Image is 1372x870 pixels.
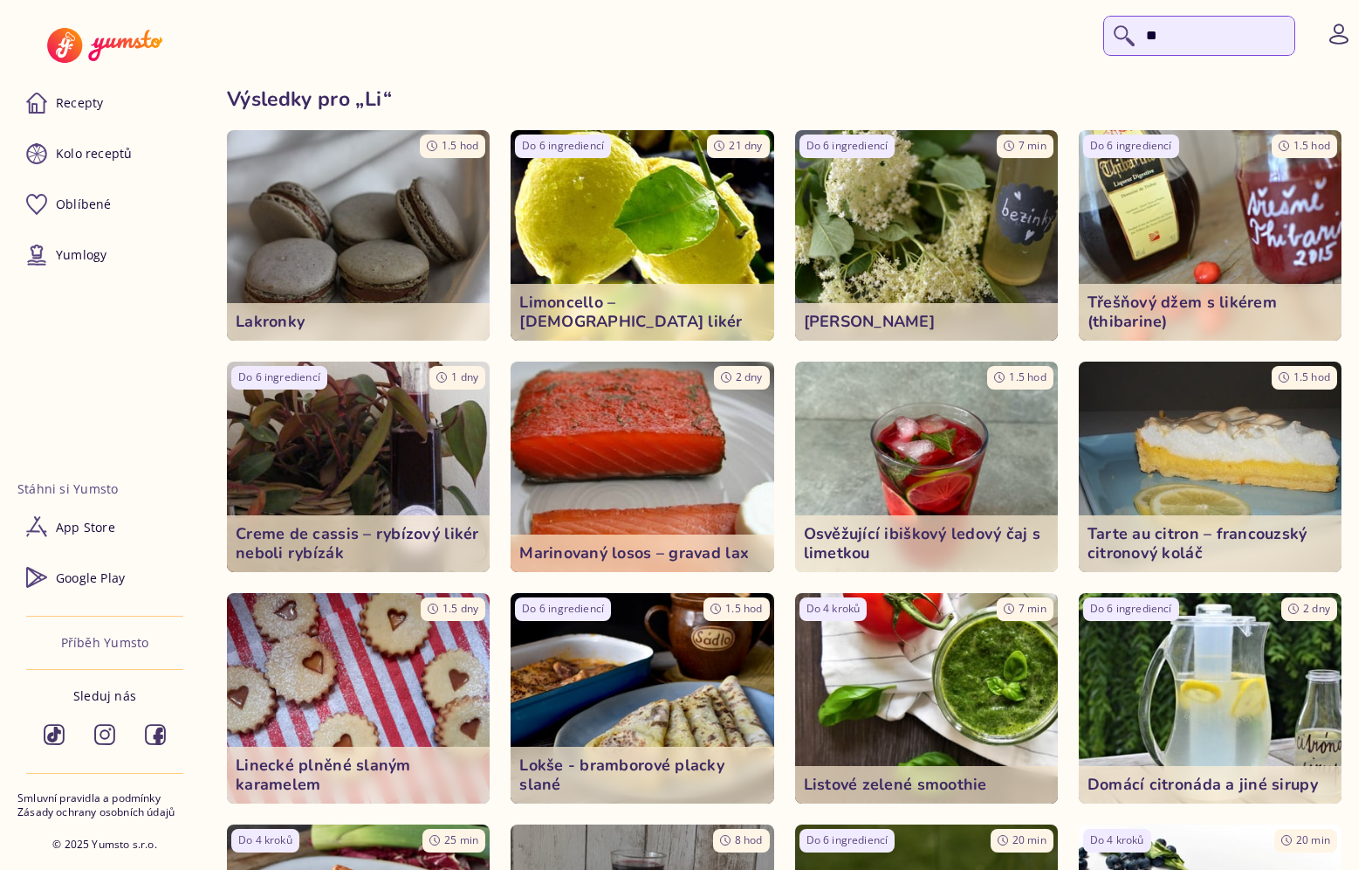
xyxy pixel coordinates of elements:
[511,362,773,572] a: undefined2 dnyMarinovaný losos – gravad lax
[451,369,478,384] span: 1 dny
[1009,369,1046,384] span: 1.5 hod
[236,312,481,332] p: Lakronky
[725,601,762,616] span: 1.5 hod
[729,138,762,153] span: 21 dny
[804,312,1049,332] p: [PERSON_NAME]
[17,480,192,498] li: Stáhni si Yumsto
[227,593,490,804] img: undefined
[795,362,1058,572] img: undefined
[444,832,478,847] span: 25 min
[522,139,604,154] p: Do 6 ingrediencí
[236,524,481,563] p: Creme de cassis – rybízový likér neboli rybízák
[17,805,192,820] a: Zásady ochrany osobních údajů
[795,593,1058,804] a: undefinedDo 4 kroků7 minListové zelené smoothie
[735,832,763,847] span: 8 hod
[17,234,192,276] a: Yumlogy
[56,196,112,213] p: Oblíbené
[511,593,773,804] a: undefinedDo 6 ingrediencí1.5 hodLokše - bramborové placky slané
[1079,130,1341,341] img: undefined
[442,138,478,153] span: 1.5 hod
[795,130,1058,341] img: undefined
[1303,601,1330,616] span: 2 dny
[1079,362,1341,572] a: undefined1.5 hodTarte au citron – francouzský citronový koláč
[17,82,192,124] a: Recepty
[795,593,1058,804] img: undefined
[519,543,765,563] p: Marinovaný losos – gravad lax
[227,362,490,572] img: undefined
[519,756,765,795] p: Lokše - bramborové placky slané
[17,506,192,548] a: App Store
[1019,138,1046,153] span: 7 min
[1079,593,1341,804] img: undefined
[238,370,320,385] p: Do 6 ingrediencí
[56,94,103,112] p: Recepty
[17,183,192,225] a: Oblíbené
[1090,833,1144,848] p: Do 4 kroků
[511,593,773,804] img: undefined
[736,369,763,384] span: 2 dny
[227,130,490,341] a: undefined1.5 hodLakronky
[238,833,292,848] p: Do 4 kroků
[17,133,192,175] a: Kolo receptů
[17,556,192,598] a: Google Play
[806,139,888,154] p: Do 6 ingrediencí
[1090,602,1172,617] p: Do 6 ingrediencí
[56,519,115,536] p: App Store
[511,130,773,341] a: undefinedDo 6 ingrediencí21 dnyLimoncello – [DEMOGRAPHIC_DATA] likér
[806,833,888,848] p: Do 6 ingrediencí
[73,687,136,705] p: Sleduj nás
[1293,369,1330,384] span: 1.5 hod
[227,130,490,341] img: undefined
[804,775,1049,795] p: Listové zelené smoothie
[1019,601,1046,616] span: 7 min
[17,791,192,806] a: Smluvní pravidla a podmínky
[227,362,490,572] a: undefinedDo 6 ingrediencí1 dnyCreme de cassis – rybízový likér neboli rybízák
[519,293,765,332] p: Limoncello – [DEMOGRAPHIC_DATA] likér
[442,601,478,616] span: 1.5 dny
[56,570,125,587] p: Google Play
[56,145,133,162] p: Kolo receptů
[52,838,157,853] p: © 2025 Yumsto s.r.o.
[1087,524,1333,563] p: Tarte au citron – francouzský citronový koláč
[236,756,481,795] p: Linecké plněné slaným karamelem
[511,130,773,341] img: undefined
[806,602,861,617] p: Do 4 kroků
[227,87,1341,113] h1: Výsledky pro „ Li “
[56,246,106,264] p: Yumlogy
[795,130,1058,341] a: undefinedDo 6 ingrediencí7 min[PERSON_NAME]
[61,634,149,652] a: Příběh Yumsto
[1293,138,1330,153] span: 1.5 hod
[1079,593,1341,804] a: undefinedDo 6 ingrediencí2 dnyDomácí citronáda a jiné sirupy
[227,593,490,804] a: undefined1.5 dnyLinecké plněné slaným karamelem
[1079,130,1341,341] a: undefinedDo 6 ingrediencí1.5 hodTřešňový džem s likérem (thibarine)
[1296,832,1330,847] span: 20 min
[1087,293,1333,332] p: Třešňový džem s likérem (thibarine)
[522,602,604,617] p: Do 6 ingrediencí
[1087,775,1333,795] p: Domácí citronáda a jiné sirupy
[1079,362,1341,572] img: undefined
[795,362,1058,572] a: undefined1.5 hodOsvěžující ibiškový ledový čaj s limetkou
[511,362,773,572] img: undefined
[47,28,161,63] img: Yumsto logo
[1090,139,1172,154] p: Do 6 ingrediencí
[1012,832,1046,847] span: 20 min
[804,524,1049,563] p: Osvěžující ibiškový ledový čaj s limetkou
